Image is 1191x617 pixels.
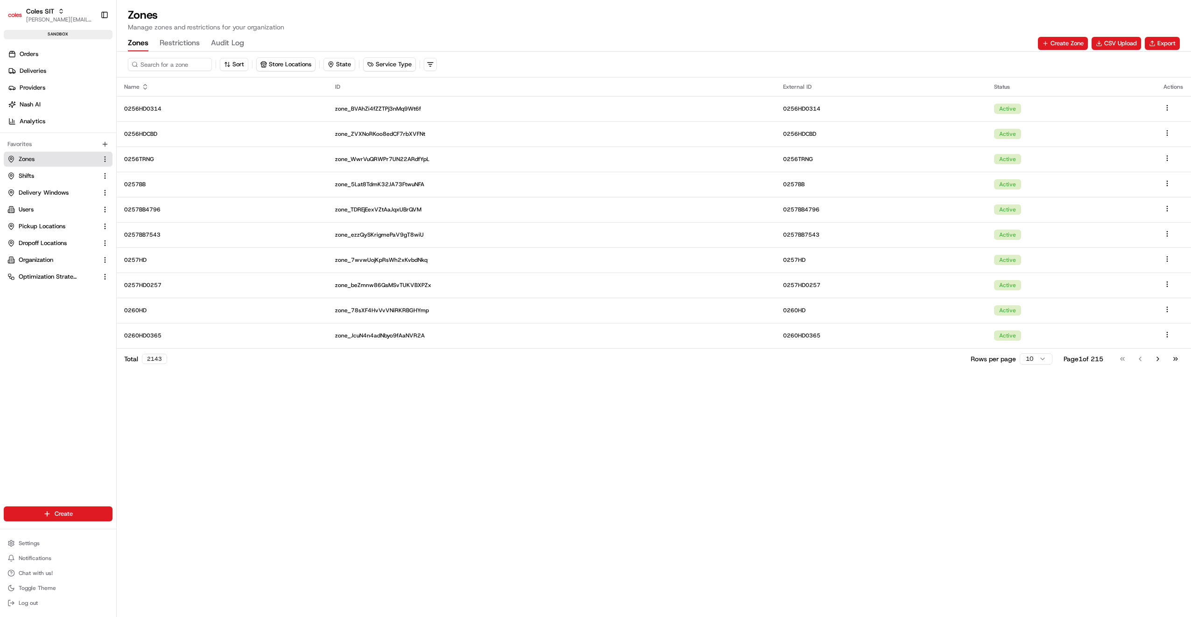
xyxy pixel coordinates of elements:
p: zone_7wvwUojKpRsWh2xKvbdNkq [335,256,768,264]
button: Create [4,506,112,521]
button: Coles SITColes SIT[PERSON_NAME][EMAIL_ADDRESS][PERSON_NAME][PERSON_NAME][DOMAIN_NAME] [4,4,97,26]
a: Dropoff Locations [7,239,98,247]
button: Store Locations [256,57,315,71]
a: Zones [7,155,98,163]
p: 0257BB [783,181,979,188]
h1: Zones [128,7,1180,22]
button: Notifications [4,552,112,565]
div: Active [994,154,1021,164]
button: Toggle Theme [4,582,112,595]
span: Organization [19,256,53,264]
div: Total [124,354,167,364]
p: 0256HDCBD [783,130,979,138]
p: 0260HD0365 [783,332,979,339]
a: Delivery Windows [7,189,98,197]
button: Store Locations [257,58,315,71]
button: Chat with us! [4,567,112,580]
p: 0257BB [124,181,320,188]
button: Shifts [4,168,112,183]
a: Organization [7,256,98,264]
div: External ID [783,83,979,91]
a: Providers [4,80,116,95]
p: 0257HD [124,256,320,264]
div: Active [994,230,1021,240]
p: zone_beZmnw86QsMSvTUKVBXPZx [335,281,768,289]
p: 0257BB7543 [783,231,979,238]
div: 2143 [142,354,167,364]
div: Active [994,129,1021,139]
button: Users [4,202,112,217]
p: 0257BB4796 [124,206,320,213]
button: Restrictions [160,35,200,51]
span: Dropoff Locations [19,239,67,247]
button: Export [1145,37,1180,50]
span: Create [55,510,73,518]
span: Pickup Locations [19,222,65,231]
span: Deliveries [20,67,46,75]
span: Notifications [19,554,51,562]
p: Manage zones and restrictions for your organization [128,22,1180,32]
button: Settings [4,537,112,550]
p: zone_WwrVuQRWPr7UN22ARdfYpL [335,155,768,163]
div: sandbox [4,30,112,39]
div: Favorites [4,137,112,152]
div: Page 1 of 215 [1064,354,1103,364]
div: Active [994,330,1021,341]
button: Coles SIT [26,7,54,16]
span: Optimization Strategy [19,273,77,281]
p: zone_ezzQySKrigmePaV9gT8wiU [335,231,768,238]
p: 0257HD0257 [124,281,320,289]
button: [PERSON_NAME][EMAIL_ADDRESS][PERSON_NAME][PERSON_NAME][DOMAIN_NAME] [26,16,93,23]
div: Active [994,204,1021,215]
span: Shifts [19,172,34,180]
a: Nash AI [4,97,116,112]
p: 0257BB4796 [783,206,979,213]
button: Log out [4,596,112,610]
div: Name [124,83,320,91]
a: Optimization Strategy [7,273,98,281]
span: Zones [19,155,35,163]
div: Active [994,280,1021,290]
span: Delivery Windows [19,189,69,197]
a: Analytics [4,114,116,129]
a: Users [7,205,98,214]
button: Audit Log [211,35,244,51]
p: zone_5Lat8TdmK32JA73FtwuNFA [335,181,768,188]
p: 0257BB7543 [124,231,320,238]
p: 0257HD [783,256,979,264]
p: 0260HD [124,307,320,314]
span: Analytics [20,117,45,126]
button: Organization [4,252,112,267]
button: Optimization Strategy [4,269,112,284]
button: Zones [4,152,112,167]
span: Log out [19,599,38,607]
div: Active [994,179,1021,189]
button: Dropoff Locations [4,236,112,251]
a: Orders [4,47,116,62]
p: 0260HD [783,307,979,314]
button: Sort [220,58,248,71]
div: Actions [1163,83,1184,91]
p: zone_BVAhZi4fZZTPj3nMq9Wt6f [335,105,768,112]
button: CSV Upload [1092,37,1141,50]
p: 0256TRNG [783,155,979,163]
p: 0260HD0365 [124,332,320,339]
p: Rows per page [971,354,1016,364]
p: 0256HD0314 [783,105,979,112]
p: zone_JcuN4n4adNbyo9fAaNVR2A [335,332,768,339]
span: Providers [20,84,45,92]
button: State [323,58,355,71]
p: 0256HDCBD [124,130,320,138]
p: zone_78sXF4HvVvVNiRKRBGHYmp [335,307,768,314]
span: Orders [20,50,38,58]
span: Nash AI [20,100,41,109]
button: Pickup Locations [4,219,112,234]
span: Toggle Theme [19,584,56,592]
p: 0256TRNG [124,155,320,163]
div: Active [994,255,1021,265]
a: Shifts [7,172,98,180]
span: Users [19,205,34,214]
p: 0256HD0314 [124,105,320,112]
